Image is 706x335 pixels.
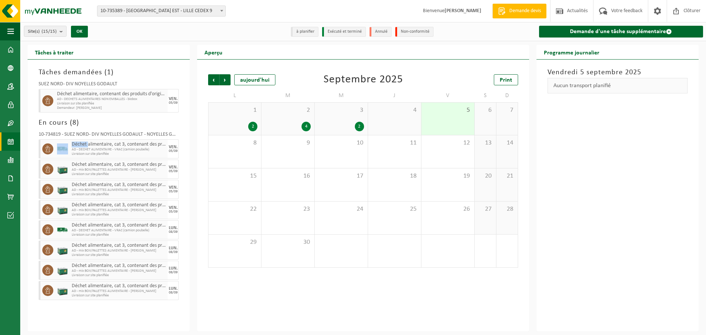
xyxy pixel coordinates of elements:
span: AD - mix BOX/PALETTES ALIMENTAIRE - [PERSON_NAME] [72,269,166,273]
div: 10-734819 - SUEZ NORD- DIV NOYELLES GODAULT - NOYELLES GODAULT [39,132,179,139]
span: Demandeur: [PERSON_NAME] [57,106,166,110]
img: PB-LB-0680-HPE-GN-01 [57,184,68,195]
img: PB-LB-0680-HPE-GN-01 [57,204,68,215]
span: Livraison sur site planifiée [72,293,166,298]
div: 05/09 [169,101,178,105]
div: aujourd'hui [234,74,275,85]
span: AD - mix BOX/PALETTES ALIMENTAIRE - [PERSON_NAME] [72,168,166,172]
div: 08/09 [169,230,178,234]
span: Livraison sur site planifiée [72,253,166,257]
span: Livraison sur site planifiée [72,192,166,197]
img: PB-LB-0680-HPE-GN-01 [57,164,68,175]
a: Demande devis [492,4,546,18]
span: 16 [265,172,311,180]
div: Aucun transport planifié [548,78,688,93]
span: 5 [425,106,471,114]
td: M [315,89,368,102]
td: M [261,89,315,102]
span: Déchet alimentaire, contenant des produits d'origine animale, non emballé, catégorie 3 [57,91,166,97]
div: 08/09 [169,250,178,254]
span: 12 [425,139,471,147]
h2: Tâches à traiter [28,45,81,59]
span: Livraison sur site planifiée [72,273,166,278]
span: 10-735389 - SUEZ RV NORD EST - LILLE CEDEX 9 [97,6,226,17]
img: PB-LB-0680-HPE-GN-01 [57,265,68,276]
span: Déchet alimentaire, cat 3, contenant des produits d'origine animale, emballage synthétique [72,222,166,228]
div: Septembre 2025 [324,74,403,85]
li: Annulé [370,27,392,37]
div: 08/09 [169,291,178,295]
span: AD - DECHET ALIMENTAIRE - VRAC (camion poubelle) [72,228,166,233]
button: OK [71,26,88,38]
img: BL-SO-LV [57,224,68,235]
span: 10-735389 - SUEZ RV NORD EST - LILLE CEDEX 9 [97,6,225,16]
div: VEN. [169,145,178,149]
div: 2 [355,122,364,131]
li: Non-conformité [395,27,434,37]
span: Suivant [220,74,231,85]
span: Demande devis [507,7,543,15]
td: J [368,89,421,102]
div: LUN. [169,286,178,291]
div: 05/09 [169,190,178,193]
count: (15/15) [42,29,57,34]
span: 17 [318,172,364,180]
div: VEN. [169,97,178,101]
span: Déchet alimentaire, cat 3, contenant des produits d'origine animale, emballage synthétique [72,263,166,269]
span: AD - mix BOX/PALETTES ALIMENTAIRE - [PERSON_NAME] [72,208,166,213]
span: 1 [212,106,257,114]
div: LUN. [169,226,178,230]
span: 23 [265,205,311,213]
span: 6 [478,106,492,114]
a: Demande d'une tâche supplémentaire [539,26,703,38]
span: 14 [500,139,514,147]
div: 2 [248,122,257,131]
td: L [208,89,261,102]
span: Déchet alimentaire, cat 3, contenant des produits d'origine animale, emballage synthétique [72,142,166,147]
span: 10 [318,139,364,147]
div: 05/09 [169,210,178,214]
img: PB-LB-0680-HPE-GN-01 [57,245,68,256]
span: 8 [72,119,76,126]
a: Print [494,74,518,85]
div: VEN. [169,185,178,190]
span: AD - mix BOX/PALETTES ALIMENTAIRE - [PERSON_NAME] [72,289,166,293]
span: 27 [478,205,492,213]
span: Livraison sur site planifiée [72,172,166,177]
span: 19 [425,172,471,180]
div: SUEZ NORD- DIV NOYELLES GODAULT [39,82,179,89]
span: 26 [425,205,471,213]
span: Précédent [208,74,219,85]
span: 7 [500,106,514,114]
span: AD - mix BOX/PALETTES ALIMENTAIRE - [PERSON_NAME] [72,249,166,253]
span: 28 [500,205,514,213]
span: AD - mix BOX/PALETTES ALIMENTAIRE - [PERSON_NAME] [72,188,166,192]
h2: Programme journalier [536,45,607,59]
span: Déchet alimentaire, cat 3, contenant des produits d'origine animale, emballage synthétique [72,283,166,289]
span: Livraison sur site planifiée [72,213,166,217]
div: 05/09 [169,170,178,173]
span: Livraison sur site planifiée [72,152,166,156]
div: 4 [302,122,311,131]
span: Site(s) [28,26,57,37]
span: 22 [212,205,257,213]
div: 05/09 [169,149,178,153]
span: AD - DECHETS ALIMENTAIRES NON EMBALLES - biobox [57,97,166,101]
span: 9 [265,139,311,147]
button: Site(s)(15/15) [24,26,67,37]
span: 13 [478,139,492,147]
span: 29 [212,238,257,246]
h2: Aperçu [197,45,230,59]
span: Print [500,77,512,83]
span: 21 [500,172,514,180]
span: Déchet alimentaire, cat 3, contenant des produits d'origine animale, emballage synthétique [72,202,166,208]
span: 2 [265,106,311,114]
img: BL-SO-LV [57,143,68,154]
span: AD - DECHET ALIMENTAIRE - VRAC (camion poubelle) [72,147,166,152]
span: 3 [318,106,364,114]
h3: En cours ( ) [39,117,179,128]
li: Exécuté et terminé [322,27,366,37]
span: 4 [372,106,417,114]
h3: Vendredi 5 septembre 2025 [548,67,688,78]
td: D [496,89,518,102]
